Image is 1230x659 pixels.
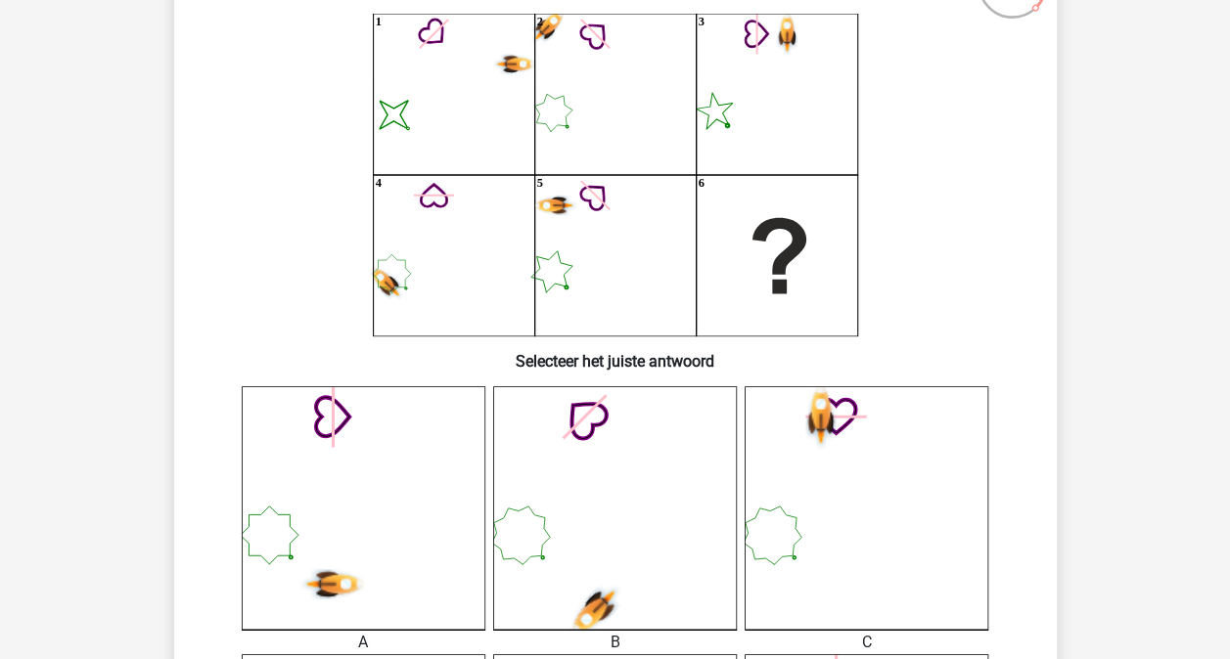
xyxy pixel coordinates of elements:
text: 6 [698,177,704,191]
h6: Selecteer het juiste antwoord [205,336,1025,371]
text: 1 [375,16,381,29]
div: B [478,631,752,654]
div: C [730,631,1003,654]
text: 5 [536,177,542,191]
text: 3 [698,16,704,29]
div: A [227,631,500,654]
text: 2 [536,16,542,29]
text: 4 [375,177,381,191]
